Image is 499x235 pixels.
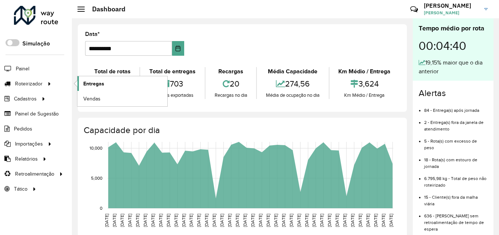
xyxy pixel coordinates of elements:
[266,214,270,227] text: [DATE]
[424,207,488,232] li: 636 - [PERSON_NAME] sem retroalimentação de tempo de espera
[77,76,167,91] a: Entregas
[172,41,184,56] button: Choose Date
[250,214,255,227] text: [DATE]
[281,214,286,227] text: [DATE]
[358,214,363,227] text: [DATE]
[331,67,398,76] div: Km Médio / Entrega
[335,214,339,227] text: [DATE]
[331,76,398,92] div: 3,624
[424,188,488,207] li: 15 - Cliente(s) fora da malha viária
[331,92,398,99] div: Km Médio / Entrega
[304,214,309,227] text: [DATE]
[207,92,254,99] div: Recargas no dia
[289,214,294,227] text: [DATE]
[243,214,247,227] text: [DATE]
[83,95,101,103] span: Vendas
[104,214,109,227] text: [DATE]
[259,67,327,76] div: Média Capacidade
[319,214,324,227] text: [DATE]
[196,214,201,227] text: [DATE]
[142,76,203,92] div: 703
[181,214,186,227] text: [DATE]
[87,67,138,76] div: Total de rotas
[189,214,193,227] text: [DATE]
[15,155,38,163] span: Relatórios
[127,214,132,227] text: [DATE]
[14,185,28,193] span: Tático
[150,214,155,227] text: [DATE]
[227,214,232,227] text: [DATE]
[365,214,370,227] text: [DATE]
[296,214,301,227] text: [DATE]
[120,214,124,227] text: [DATE]
[419,33,488,58] div: 00:04:40
[406,1,422,17] a: Contato Rápido
[77,91,167,106] a: Vendas
[91,176,102,180] text: 5,000
[16,65,29,73] span: Painel
[424,2,479,9] h3: [PERSON_NAME]
[14,95,37,103] span: Cadastros
[90,146,102,151] text: 10,000
[15,140,43,148] span: Importações
[424,10,479,16] span: [PERSON_NAME]
[350,214,355,227] text: [DATE]
[15,80,43,88] span: Roteirizador
[342,214,347,227] text: [DATE]
[419,88,488,99] h4: Alertas
[259,92,327,99] div: Média de ocupação no dia
[424,170,488,188] li: 6.795,98 kg - Total de peso não roteirizado
[166,214,171,227] text: [DATE]
[15,110,59,118] span: Painel de Sugestão
[207,67,254,76] div: Recargas
[235,214,240,227] text: [DATE]
[83,80,104,88] span: Entregas
[85,5,125,13] h2: Dashboard
[259,76,327,92] div: 274,56
[419,23,488,33] div: Tempo médio por rota
[84,125,400,136] h4: Capacidade por dia
[258,214,263,227] text: [DATE]
[15,170,54,178] span: Retroalimentação
[219,214,224,227] text: [DATE]
[14,125,32,133] span: Pedidos
[424,102,488,114] li: 84 - Entrega(s) após jornada
[22,39,50,48] label: Simulação
[85,30,100,38] label: Data
[373,214,378,227] text: [DATE]
[212,214,216,227] text: [DATE]
[424,132,488,151] li: 5 - Rota(s) com excesso de peso
[142,67,203,76] div: Total de entregas
[207,76,254,92] div: 20
[419,58,488,76] div: 19,15% maior que o dia anterior
[312,214,316,227] text: [DATE]
[112,214,117,227] text: [DATE]
[142,92,203,99] div: Entregas exportadas
[100,206,102,210] text: 0
[381,214,386,227] text: [DATE]
[327,214,332,227] text: [DATE]
[135,214,140,227] text: [DATE]
[389,214,393,227] text: [DATE]
[424,151,488,170] li: 18 - Rota(s) com estouro de jornada
[204,214,209,227] text: [DATE]
[158,214,163,227] text: [DATE]
[174,214,178,227] text: [DATE]
[273,214,278,227] text: [DATE]
[424,114,488,132] li: 2 - Entrega(s) fora da janela de atendimento
[143,214,147,227] text: [DATE]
